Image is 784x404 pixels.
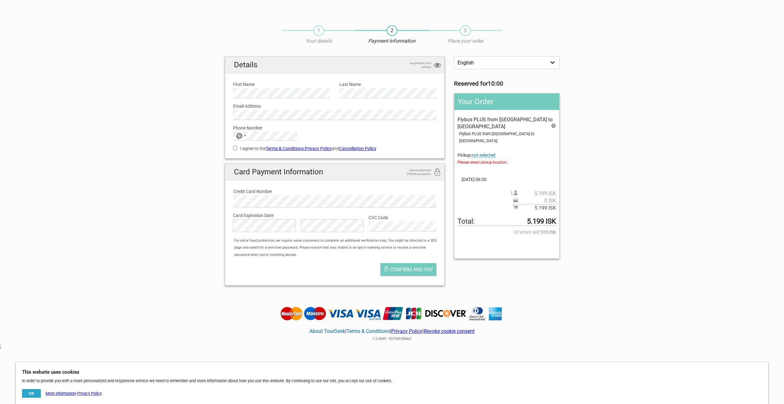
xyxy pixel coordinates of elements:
p: Place your order [429,38,502,45]
strong: 10:00 [488,80,503,87]
a: Revoke cookie consent [424,328,475,334]
label: Phone Number [233,124,437,131]
strong: 5.199 ISK [527,218,556,225]
label: Email Address [233,103,437,110]
span: 1.2.4349 - 5371b570b8e2 [373,337,411,341]
span: Total to be paid [458,218,556,225]
span: 3 [460,25,471,36]
a: Terms & Conditions [266,146,304,151]
label: Credit Card Number [233,188,436,195]
span: Change pickup place [472,153,495,158]
a: Privacy Policy [77,391,102,396]
h5: This website uses cookies [22,369,762,376]
p: Payment Information [355,38,428,45]
span: Pickup price [513,197,556,204]
h2: Card Payment Information [225,164,445,180]
span: Pickup: [458,153,556,166]
span: Confirm and pay [390,267,433,273]
a: Privacy Policy [305,146,332,151]
h3: Reserved for [454,80,559,87]
label: I agree to the , and [233,145,437,152]
span: 5.199 ISK [518,190,556,197]
a: Terms & Conditions [346,328,390,334]
span: Flybus PLUS from [GEOGRAPHIC_DATA] to [GEOGRAPHIC_DATA] [458,117,553,130]
label: Last Name [339,81,436,88]
div: - [22,389,102,398]
a: Privacy Policy [391,328,422,334]
div: Flybus PLUS from [GEOGRAPHIC_DATA] to [GEOGRAPHIC_DATA] [459,130,556,145]
a: Cancellation Policy [339,146,376,151]
span: 5.199 ISK [518,205,556,212]
span: we protect your privacy [400,61,431,69]
h2: Details [225,57,445,73]
span: Subtotal [513,204,556,212]
span: 1 person(s) [510,190,556,197]
button: Selected country [233,132,249,140]
span: 1 [313,25,324,36]
span: Of which VAT: [458,229,556,236]
label: Card Expiration Date [233,212,437,219]
span: secure payment 256bit encryption [400,168,431,176]
span: 0 ISK [518,197,556,204]
span: 2 [386,25,398,36]
div: In order to provide you with a more personalized and responsive service we need to remember and s... [16,362,768,404]
button: Confirm and pay [380,263,436,276]
div: | | | [279,321,505,343]
label: CVC Code [368,214,436,221]
span: [DATE] 06:30 [458,176,556,183]
strong: 515 ISK [541,229,556,236]
label: First Name [233,81,330,88]
img: Tourdesk accepts [279,306,505,321]
p: Your details [282,38,355,45]
a: About TourDesk [309,328,345,334]
div: For extra fraud protection, we require some customers to complete an additional verification step... [231,237,444,258]
button: OK [22,389,41,398]
a: More information [45,391,76,396]
i: 256bit encryption [434,168,441,177]
h2: Your Order [454,93,559,110]
span: Please select pickup location. [458,159,556,166]
i: privacy protection [434,61,441,70]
